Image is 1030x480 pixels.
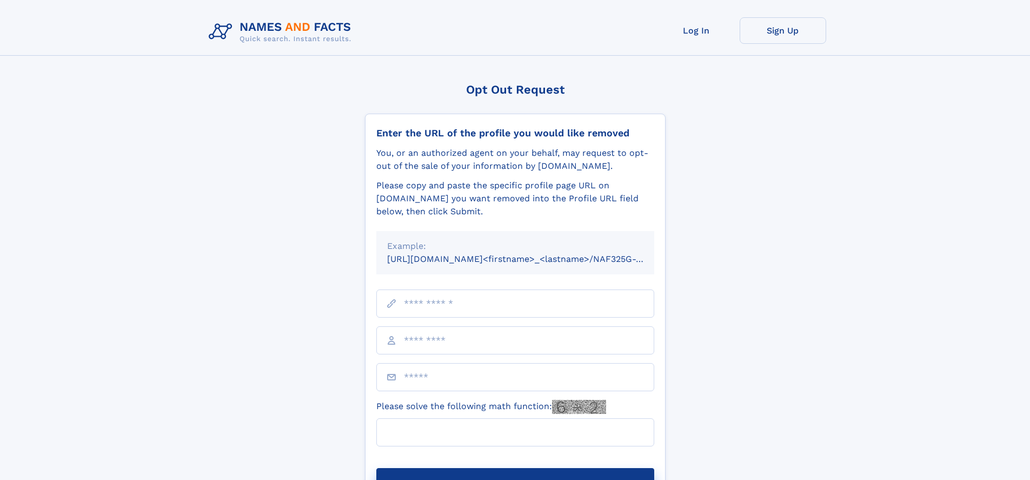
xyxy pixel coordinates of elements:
[376,127,654,139] div: Enter the URL of the profile you would like removed
[365,83,666,96] div: Opt Out Request
[376,400,606,414] label: Please solve the following math function:
[204,17,360,47] img: Logo Names and Facts
[376,147,654,173] div: You, or an authorized agent on your behalf, may request to opt-out of the sale of your informatio...
[387,240,643,253] div: Example:
[653,17,740,44] a: Log In
[376,179,654,218] div: Please copy and paste the specific profile page URL on [DOMAIN_NAME] you want removed into the Pr...
[740,17,826,44] a: Sign Up
[387,254,675,264] small: [URL][DOMAIN_NAME]<firstname>_<lastname>/NAF325G-xxxxxxxx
